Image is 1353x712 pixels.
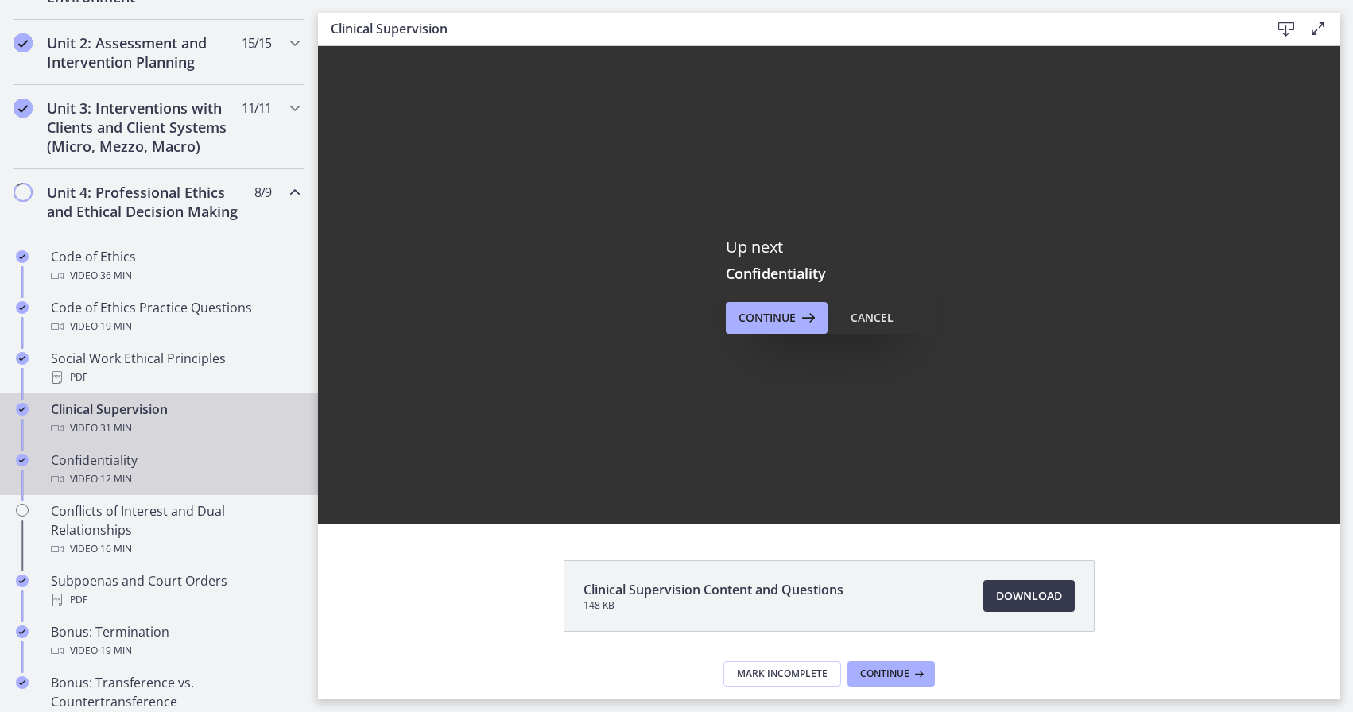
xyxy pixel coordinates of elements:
a: Download [983,580,1075,612]
i: Completed [16,625,29,638]
button: Continue [847,661,935,687]
div: Social Work Ethical Principles [51,349,299,387]
div: Cancel [851,308,894,327]
span: 15 / 15 [242,33,271,52]
div: Confidentiality [51,451,299,489]
div: Video [51,419,299,438]
div: Video [51,317,299,336]
span: · 19 min [98,641,132,660]
h2: Unit 4: Professional Ethics and Ethical Decision Making [47,183,241,221]
i: Completed [16,403,29,416]
div: Bonus: Termination [51,622,299,660]
span: · 16 min [98,540,132,559]
span: Continue [860,667,909,680]
i: Completed [16,250,29,263]
i: Completed [16,301,29,314]
i: Completed [16,575,29,587]
span: Continue [739,308,796,327]
h2: Unit 2: Assessment and Intervention Planning [47,33,241,72]
div: Conflicts of Interest and Dual Relationships [51,501,299,559]
i: Completed [16,454,29,466]
div: Video [51,470,299,489]
span: 148 KB [583,599,843,612]
span: · 31 min [98,419,132,438]
button: Cancel [838,302,906,334]
span: 11 / 11 [242,99,271,118]
span: Mark Incomplete [737,667,828,680]
span: Download [996,586,1062,606]
div: Clinical Supervision [51,400,299,438]
span: · 19 min [98,317,132,336]
div: PDF [51,368,299,387]
button: Mark Incomplete [723,661,841,687]
span: 8 / 9 [254,183,271,202]
span: · 12 min [98,470,132,489]
button: Continue [726,302,828,334]
div: PDF [51,590,299,609]
i: Completed [14,99,33,118]
i: Completed [14,33,33,52]
p: Up next [726,237,932,257]
div: Video [51,540,299,559]
h3: Confidentiality [726,264,932,283]
div: Code of Ethics [51,247,299,285]
div: Video [51,266,299,285]
div: Subpoenas and Court Orders [51,571,299,609]
div: Video [51,641,299,660]
span: Clinical Supervision Content and Questions [583,580,843,599]
span: · 36 min [98,266,132,285]
i: Completed [16,676,29,689]
h3: Clinical Supervision [331,19,1245,38]
div: Code of Ethics Practice Questions [51,298,299,336]
h2: Unit 3: Interventions with Clients and Client Systems (Micro, Mezzo, Macro) [47,99,241,156]
i: Completed [16,352,29,365]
